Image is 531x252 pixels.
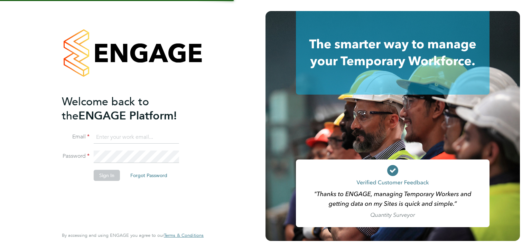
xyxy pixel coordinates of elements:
span: By accessing and using ENGAGE you agree to our [62,232,204,238]
input: Enter your work email... [94,131,179,144]
label: Email [62,133,90,140]
h2: ENGAGE Platform! [62,95,197,123]
span: Welcome back to the [62,95,149,123]
button: Forgot Password [125,170,173,181]
button: Sign In [94,170,120,181]
label: Password [62,153,90,160]
a: Terms & Conditions [164,233,204,238]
